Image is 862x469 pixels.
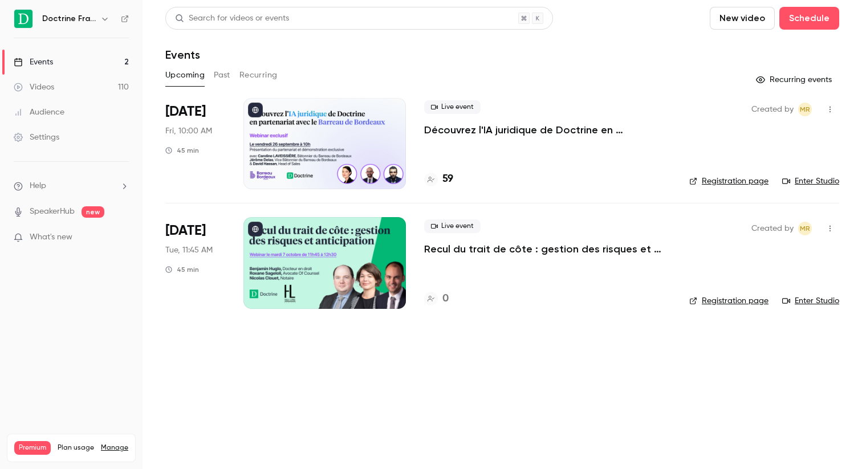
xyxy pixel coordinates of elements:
[424,291,449,307] a: 0
[165,125,212,137] span: Fri, 10:00 AM
[14,132,59,143] div: Settings
[165,244,213,256] span: Tue, 11:45 AM
[165,48,200,62] h1: Events
[82,206,104,218] span: new
[165,217,225,308] div: Oct 7 Tue, 11:45 AM (Europe/Paris)
[689,176,769,187] a: Registration page
[30,206,75,218] a: SpeakerHub
[165,265,199,274] div: 45 min
[115,233,129,243] iframe: Noticeable Trigger
[798,103,812,116] span: Marguerite Rubin de Cervens
[782,295,839,307] a: Enter Studio
[14,180,129,192] li: help-dropdown-opener
[165,146,199,155] div: 45 min
[424,100,481,114] span: Live event
[14,441,51,455] span: Premium
[165,222,206,240] span: [DATE]
[424,219,481,233] span: Live event
[800,222,810,235] span: MR
[14,10,32,28] img: Doctrine France
[800,103,810,116] span: MR
[175,13,289,25] div: Search for videos or events
[424,123,671,137] a: Découvrez l'IA juridique de Doctrine en partenariat avec le Barreau de Bordeaux
[710,7,775,30] button: New video
[30,231,72,243] span: What's new
[442,291,449,307] h4: 0
[58,443,94,452] span: Plan usage
[30,180,46,192] span: Help
[689,295,769,307] a: Registration page
[165,98,225,189] div: Sep 26 Fri, 10:00 AM (Europe/Paris)
[424,242,671,256] a: Recul du trait de côte : gestion des risques et anticipation
[751,71,839,89] button: Recurring events
[782,176,839,187] a: Enter Studio
[239,66,278,84] button: Recurring
[751,103,794,116] span: Created by
[165,66,205,84] button: Upcoming
[14,56,53,68] div: Events
[42,13,96,25] h6: Doctrine France
[101,443,128,452] a: Manage
[779,7,839,30] button: Schedule
[14,107,64,118] div: Audience
[14,81,54,93] div: Videos
[751,222,794,235] span: Created by
[214,66,230,84] button: Past
[442,172,453,187] h4: 59
[165,103,206,121] span: [DATE]
[798,222,812,235] span: Marguerite Rubin de Cervens
[424,172,453,187] a: 59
